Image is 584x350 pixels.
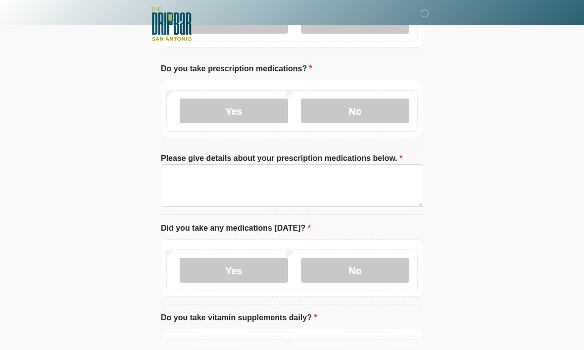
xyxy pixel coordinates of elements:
label: Did you take any medications [DATE]? [161,223,311,235]
label: Yes [180,258,288,283]
label: Do you take vitamin supplements daily? [161,312,317,324]
label: Do you take prescription medications? [161,63,312,75]
label: Please give details about your prescription medications below. [161,153,402,165]
img: The DRIPBaR - San Antonio Fossil Creek Logo [151,7,192,42]
label: Yes [180,99,288,124]
label: No [301,258,409,283]
label: No [301,99,409,124]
